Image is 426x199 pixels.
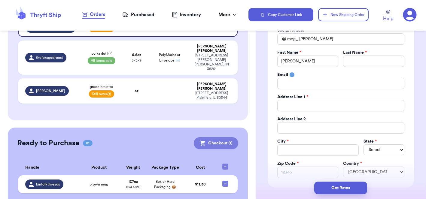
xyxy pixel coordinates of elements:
[90,84,113,89] span: green bralette
[195,182,205,186] span: $ 11.50
[83,140,93,146] span: 01
[25,164,39,171] span: Handle
[172,11,201,18] a: Inventory
[88,57,115,64] span: All items paid
[277,167,339,178] input: 12345
[91,51,111,56] span: polka dot FP
[383,10,393,22] a: Help
[277,138,289,144] label: City
[126,185,140,189] span: 8 x 4.5 x 10
[36,182,60,187] span: kinfolkthreads
[248,8,313,21] button: Copy Customer Link
[193,91,230,100] div: [STREET_ADDRESS] Plainfield , IL 60544
[343,50,367,56] label: Last Name
[159,53,180,62] span: PolyMailer or Envelope ✉️
[36,55,63,60] span: theforagedroost
[122,11,154,18] a: Purchased
[90,182,108,187] span: brown mug
[82,11,105,19] a: Orders
[314,182,367,194] button: Get Rates
[218,11,237,18] div: More
[343,161,362,167] label: Country
[17,138,79,148] h2: Ready to Purchase
[132,53,141,57] strong: 6.6 oz
[194,137,238,149] button: Checkout (1)
[383,15,393,22] span: Help
[277,116,306,122] label: Address Line 2
[364,138,377,144] label: State
[132,59,141,62] span: 5 x 3 x 9
[128,180,138,183] strong: 17.7 oz
[277,161,299,167] label: Zip Code
[146,160,184,175] th: Package Type
[36,89,65,93] span: [PERSON_NAME]
[277,50,301,56] label: First Name
[277,33,286,45] div: @
[193,44,230,53] div: [PERSON_NAME] [PERSON_NAME]
[193,53,230,71] div: [STREET_ADDRESS][PERSON_NAME] [PERSON_NAME] , TN 38201
[193,82,230,91] div: [PERSON_NAME] [PERSON_NAME]
[154,180,176,189] span: Box or Hard Packaging 📦
[135,89,138,93] strong: oz
[120,160,146,175] th: Weight
[277,72,288,78] label: Email
[318,8,369,21] button: New Shipping Order
[89,90,114,98] span: Still owes (1)
[277,94,308,100] label: Address Line 1
[78,160,120,175] th: Product
[82,11,105,18] div: Orders
[184,160,217,175] th: Cost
